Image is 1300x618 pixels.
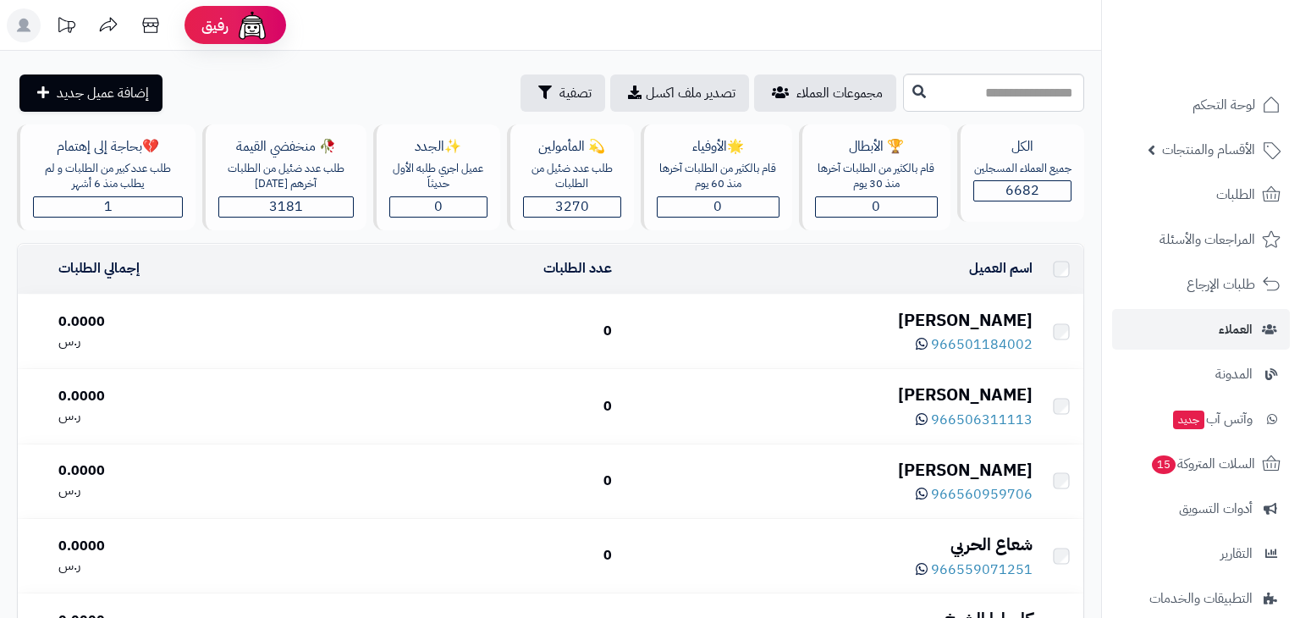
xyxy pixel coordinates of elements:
span: جديد [1173,411,1204,429]
a: المراجعات والأسئلة [1112,219,1290,260]
span: وآتس آب [1171,407,1253,431]
div: 🥀 منخفضي القيمة [218,137,353,157]
div: الكل [973,137,1071,157]
a: 🏆 الأبطالقام بالكثير من الطلبات آخرها منذ 30 يوم0 [796,124,954,230]
div: 🏆 الأبطال [815,137,938,157]
a: طلبات الإرجاع [1112,264,1290,305]
span: الأقسام والمنتجات [1162,138,1255,162]
span: طلبات الإرجاع [1187,273,1255,296]
img: ai-face.png [235,8,269,42]
span: مجموعات العملاء [796,83,883,103]
div: ✨الجدد [389,137,487,157]
span: العملاء [1219,317,1253,341]
div: طلب عدد ضئيل من الطلبات [523,161,621,192]
a: 966560959706 [916,484,1033,505]
a: العملاء [1112,309,1290,350]
a: الطلبات [1112,174,1290,215]
a: اسم العميل [969,258,1033,279]
div: 0.0000 [58,537,284,556]
div: [PERSON_NAME] [625,458,1033,483]
div: ر.س [58,481,284,500]
div: قام بالكثير من الطلبات آخرها منذ 30 يوم [815,161,938,192]
div: عميل اجري طلبه الأول حديثاّ [389,161,487,192]
a: 💫 المأمولينطلب عدد ضئيل من الطلبات3270 [504,124,637,230]
div: ر.س [58,332,284,351]
span: الطلبات [1216,183,1255,207]
a: مجموعات العملاء [754,74,896,112]
span: أدوات التسويق [1179,497,1253,521]
a: الكلجميع العملاء المسجلين6682 [954,124,1088,230]
img: logo-2.png [1185,23,1284,58]
a: ✨الجددعميل اجري طلبه الأول حديثاّ0 [370,124,504,230]
span: 0 [872,196,880,217]
div: 0.0000 [58,312,284,332]
div: 0 [298,546,611,566]
span: إضافة عميل جديد [57,83,149,103]
span: 966559071251 [931,560,1033,580]
span: 3270 [555,196,589,217]
a: لوحة التحكم [1112,85,1290,125]
a: تصدير ملف اكسل [610,74,749,112]
span: تصفية [559,83,592,103]
a: 🌟الأوفياءقام بالكثير من الطلبات آخرها منذ 60 يوم0 [637,124,796,230]
span: التقارير [1220,542,1253,566]
span: 0 [713,196,722,217]
div: 0 [298,472,611,491]
span: تصدير ملف اكسل [646,83,735,103]
span: 966506311113 [931,410,1033,430]
a: عدد الطلبات [543,258,612,279]
a: 💔بحاجة إلى إهتمامطلب عدد كبير من الطلبات و لم يطلب منذ 6 أشهر1 [14,124,199,230]
span: 15 [1151,455,1176,475]
div: 0 [298,397,611,417]
a: 🥀 منخفضي القيمةطلب عدد ضئيل من الطلبات آخرهم [DATE]3181 [199,124,369,230]
span: 1 [104,196,113,217]
a: وآتس آبجديد [1112,399,1290,439]
a: إجمالي الطلبات [58,258,140,279]
div: [PERSON_NAME] [625,308,1033,333]
div: طلب عدد ضئيل من الطلبات آخرهم [DATE] [218,161,353,192]
a: تحديثات المنصة [45,8,87,47]
span: السلات المتروكة [1150,452,1255,476]
a: 966501184002 [916,334,1033,355]
div: ر.س [58,406,284,426]
a: المدونة [1112,354,1290,395]
span: 0 [434,196,443,217]
span: 966501184002 [931,334,1033,355]
span: 966560959706 [931,484,1033,505]
div: قام بالكثير من الطلبات آخرها منذ 60 يوم [657,161,779,192]
div: 0 [298,322,611,341]
div: جميع العملاء المسجلين [973,161,1071,177]
div: 🌟الأوفياء [657,137,779,157]
div: شعاع الحربي [625,532,1033,557]
a: أدوات التسويق [1112,488,1290,529]
a: 966559071251 [916,560,1033,580]
button: تصفية [521,74,605,112]
div: 0.0000 [58,461,284,481]
a: السلات المتروكة15 [1112,444,1290,484]
a: 966506311113 [916,410,1033,430]
a: التقارير [1112,533,1290,574]
span: 3181 [269,196,303,217]
span: رفيق [201,15,229,36]
span: المدونة [1215,362,1253,386]
div: 💫 المأمولين [523,137,621,157]
div: [PERSON_NAME] [625,383,1033,407]
div: طلب عدد كبير من الطلبات و لم يطلب منذ 6 أشهر [33,161,183,192]
span: لوحة التحكم [1193,93,1255,117]
span: التطبيقات والخدمات [1149,587,1253,610]
span: 6682 [1005,180,1039,201]
a: إضافة عميل جديد [19,74,162,112]
div: ر.س [58,556,284,576]
div: 0.0000 [58,387,284,406]
span: المراجعات والأسئلة [1160,228,1255,251]
div: 💔بحاجة إلى إهتمام [33,137,183,157]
